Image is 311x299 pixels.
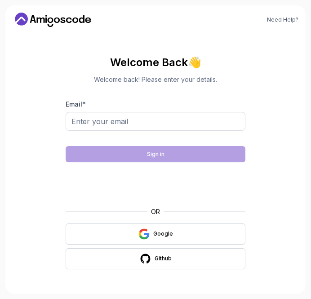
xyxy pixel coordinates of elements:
div: Sign in [147,151,164,158]
span: 👋 [188,55,201,70]
iframe: Widget containing checkbox for hCaptcha security challenge [88,168,223,202]
h2: Welcome Back [66,55,245,70]
p: OR [151,207,160,216]
p: Welcome back! Please enter your details. [66,75,245,84]
button: Sign in [66,146,245,162]
input: Enter your email [66,112,245,131]
button: Google [66,223,245,245]
a: Need Help? [267,16,298,23]
a: Home link [13,13,93,27]
button: Github [66,248,245,269]
div: Github [155,255,172,262]
label: Email * [66,100,86,108]
div: Google [153,230,173,237]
